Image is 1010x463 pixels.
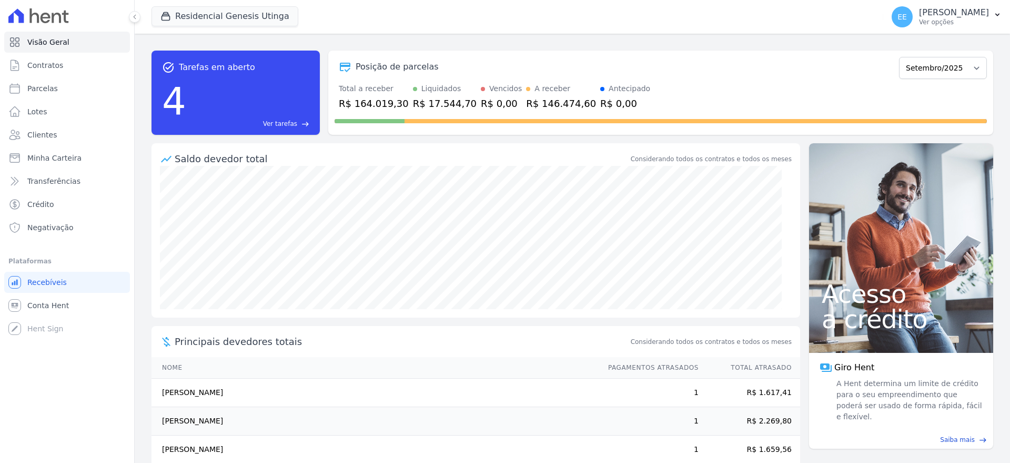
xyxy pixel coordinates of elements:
[598,407,699,436] td: 1
[822,307,981,332] span: a crédito
[609,83,650,94] div: Antecipado
[4,55,130,76] a: Contratos
[162,61,175,74] span: task_alt
[190,119,309,129] a: Ver tarefas east
[4,194,130,215] a: Crédito
[4,147,130,169] a: Minha Carteira
[699,407,800,436] td: R$ 2.269,80
[598,379,699,407] td: 1
[339,83,409,94] div: Total a receber
[27,130,57,140] span: Clientes
[919,7,989,18] p: [PERSON_NAME]
[27,60,63,71] span: Contratos
[179,61,255,74] span: Tarefas em aberto
[600,96,650,111] div: R$ 0,00
[534,83,570,94] div: A receber
[421,83,461,94] div: Liquidados
[631,337,792,347] span: Considerando todos os contratos e todos os meses
[151,407,598,436] td: [PERSON_NAME]
[301,120,309,128] span: east
[526,96,596,111] div: R$ 146.474,60
[175,334,629,349] span: Principais devedores totais
[4,217,130,238] a: Negativação
[27,153,82,163] span: Minha Carteira
[27,199,54,210] span: Crédito
[151,379,598,407] td: [PERSON_NAME]
[413,96,477,111] div: R$ 17.544,70
[27,222,74,233] span: Negativação
[481,96,522,111] div: R$ 0,00
[27,106,47,117] span: Lotes
[815,435,987,445] a: Saiba mais east
[27,277,67,288] span: Recebíveis
[979,436,987,444] span: east
[919,18,989,26] p: Ver opções
[175,152,629,166] div: Saldo devedor total
[897,13,907,21] span: EE
[4,171,130,192] a: Transferências
[4,32,130,53] a: Visão Geral
[940,435,975,445] span: Saiba mais
[339,96,409,111] div: R$ 164.019,30
[4,101,130,122] a: Lotes
[162,74,186,129] div: 4
[8,255,126,268] div: Plataformas
[151,6,298,26] button: Residencial Genesis Utinga
[27,37,69,47] span: Visão Geral
[27,176,80,186] span: Transferências
[598,357,699,379] th: Pagamentos Atrasados
[822,281,981,307] span: Acesso
[834,378,983,422] span: A Hent determina um limite de crédito para o seu empreendimento que poderá ser usado de forma ráp...
[27,83,58,94] span: Parcelas
[4,272,130,293] a: Recebíveis
[834,361,874,374] span: Giro Hent
[699,379,800,407] td: R$ 1.617,41
[263,119,297,129] span: Ver tarefas
[27,300,69,311] span: Conta Hent
[699,357,800,379] th: Total Atrasado
[631,154,792,164] div: Considerando todos os contratos e todos os meses
[4,295,130,316] a: Conta Hent
[356,61,439,73] div: Posição de parcelas
[4,124,130,145] a: Clientes
[489,83,522,94] div: Vencidos
[151,357,598,379] th: Nome
[883,2,1010,32] button: EE [PERSON_NAME] Ver opções
[4,78,130,99] a: Parcelas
